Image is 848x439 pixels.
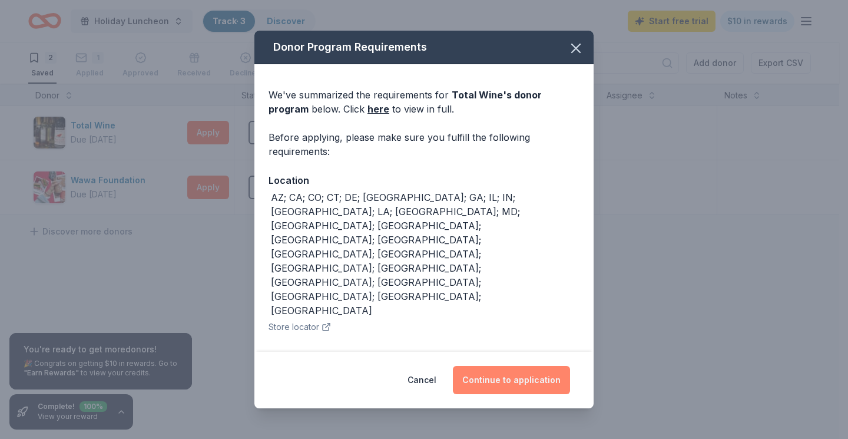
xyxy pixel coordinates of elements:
div: AZ; CA; CO; CT; DE; [GEOGRAPHIC_DATA]; GA; IL; IN; [GEOGRAPHIC_DATA]; LA; [GEOGRAPHIC_DATA]; MD; ... [271,190,579,318]
a: here [367,102,389,116]
div: Donor Program Requirements [254,31,594,64]
div: We've summarized the requirements for below. Click to view in full. [269,88,579,116]
div: Before applying, please make sure you fulfill the following requirements: [269,130,579,159]
div: Location [269,173,579,188]
div: Legal [269,348,579,364]
button: Continue to application [453,366,570,394]
button: Cancel [408,366,436,394]
button: Store locator [269,320,331,334]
